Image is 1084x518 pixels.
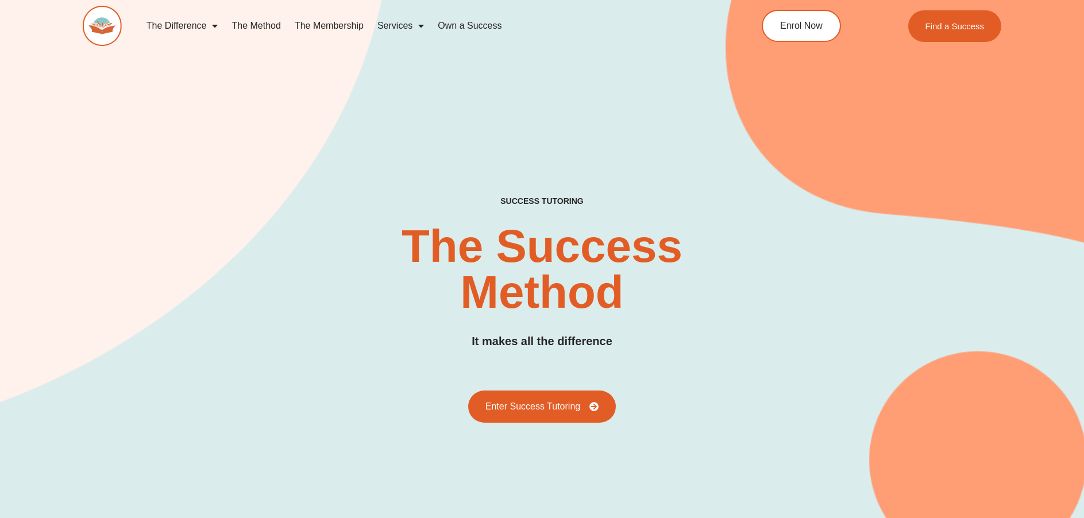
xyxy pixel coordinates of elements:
[431,13,508,39] a: Own a Success
[780,21,823,30] span: Enrol Now
[225,13,287,39] a: The Method
[288,13,371,39] a: The Membership
[762,10,841,42] a: Enrol Now
[908,10,1002,42] a: Find a Success
[925,22,985,30] span: Find a Success
[406,196,678,206] h4: SUCCESS TUTORING​
[472,333,612,350] h3: It makes all the difference
[334,223,750,315] h2: The Success Method
[485,402,580,411] span: Enter Success Tutoring
[371,13,431,39] a: Services
[140,13,225,39] a: The Difference
[468,391,616,423] a: Enter Success Tutoring
[140,13,709,39] nav: Menu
